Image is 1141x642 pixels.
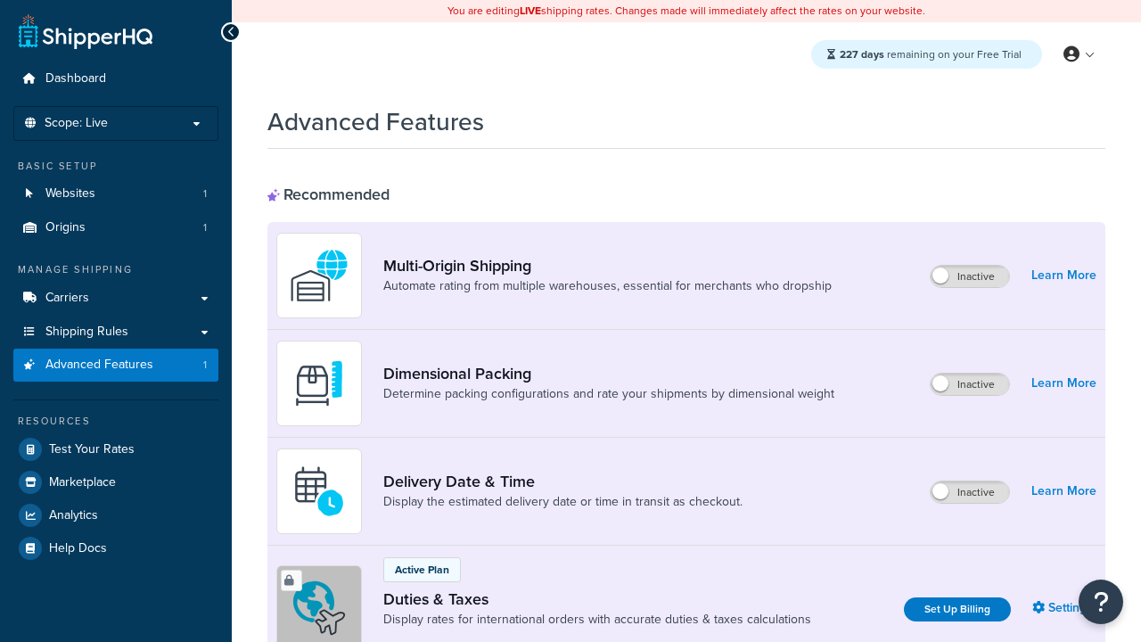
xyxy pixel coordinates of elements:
[931,481,1009,503] label: Inactive
[13,262,218,277] div: Manage Shipping
[904,597,1011,621] a: Set Up Billing
[13,349,218,382] a: Advanced Features1
[49,442,135,457] span: Test Your Rates
[383,364,834,383] a: Dimensional Packing
[45,186,95,202] span: Websites
[203,186,207,202] span: 1
[1031,371,1096,396] a: Learn More
[13,316,218,349] a: Shipping Rules
[49,541,107,556] span: Help Docs
[520,3,541,19] b: LIVE
[13,282,218,315] a: Carriers
[45,325,128,340] span: Shipping Rules
[45,291,89,306] span: Carriers
[13,532,218,564] a: Help Docs
[13,211,218,244] li: Origins
[45,71,106,86] span: Dashboard
[395,562,449,578] p: Active Plan
[203,220,207,235] span: 1
[1031,479,1096,504] a: Learn More
[13,433,218,465] a: Test Your Rates
[383,277,832,295] a: Automate rating from multiple warehouses, essential for merchants who dropship
[13,177,218,210] li: Websites
[840,46,884,62] strong: 227 days
[49,475,116,490] span: Marketplace
[13,414,218,429] div: Resources
[45,220,86,235] span: Origins
[1031,263,1096,288] a: Learn More
[45,116,108,131] span: Scope: Live
[49,508,98,523] span: Analytics
[383,472,743,491] a: Delivery Date & Time
[45,358,153,373] span: Advanced Features
[383,611,811,629] a: Display rates for international orders with accurate duties & taxes calculations
[267,104,484,139] h1: Advanced Features
[13,349,218,382] li: Advanced Features
[203,358,207,373] span: 1
[288,460,350,523] img: gfkeb5ejjkALwAAAABJRU5ErkJggg==
[383,493,743,511] a: Display the estimated delivery date or time in transit as checkout.
[267,185,390,204] div: Recommended
[13,177,218,210] a: Websites1
[288,352,350,415] img: DTVBYsAAAAAASUVORK5CYII=
[1032,596,1096,621] a: Settings
[13,466,218,498] a: Marketplace
[13,499,218,531] a: Analytics
[13,211,218,244] a: Origins1
[1079,580,1123,624] button: Open Resource Center
[931,374,1009,395] label: Inactive
[13,159,218,174] div: Basic Setup
[383,256,832,276] a: Multi-Origin Shipping
[383,589,811,609] a: Duties & Taxes
[840,46,1022,62] span: remaining on your Free Trial
[13,62,218,95] a: Dashboard
[288,244,350,307] img: WatD5o0RtDAAAAAElFTkSuQmCC
[383,385,834,403] a: Determine packing configurations and rate your shipments by dimensional weight
[931,266,1009,287] label: Inactive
